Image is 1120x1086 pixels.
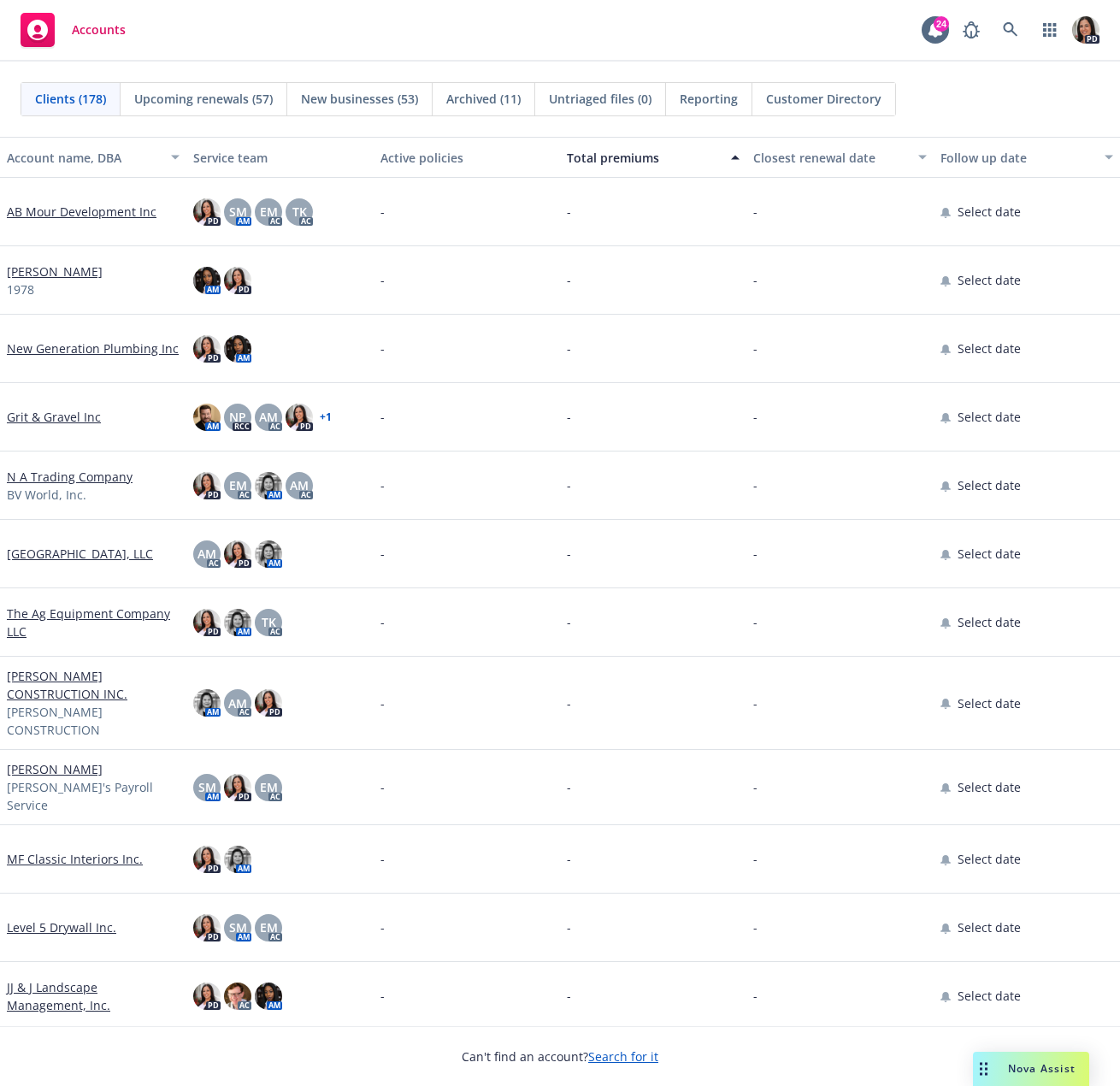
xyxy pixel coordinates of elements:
[567,918,571,936] span: -
[380,694,385,712] span: -
[567,545,571,563] span: -
[973,1052,994,1086] div: Drag to move
[193,149,366,167] div: Service team
[753,271,757,289] span: -
[958,694,1021,712] span: Select date
[197,545,216,563] span: AM
[255,689,282,717] img: photo
[993,13,1028,47] a: Search
[567,850,571,868] span: -
[229,918,247,936] span: SM
[7,703,180,739] span: [PERSON_NAME] CONSTRUCTION
[224,335,251,363] img: photo
[7,778,180,814] span: [PERSON_NAME]'s Payroll Service
[973,1052,1089,1086] button: Nova Assist
[262,613,276,631] span: TK
[958,271,1021,289] span: Select date
[753,203,757,221] span: -
[567,778,571,796] span: -
[958,613,1021,631] span: Select date
[958,339,1021,357] span: Select date
[260,203,278,221] span: EM
[224,609,251,636] img: photo
[228,694,247,712] span: AM
[260,918,278,936] span: EM
[198,778,216,796] span: SM
[224,774,251,801] img: photo
[746,137,933,178] button: Closest renewal date
[374,137,560,178] button: Active policies
[224,846,251,873] img: photo
[7,760,103,778] a: [PERSON_NAME]
[193,472,221,499] img: photo
[753,850,757,868] span: -
[766,90,881,108] span: Customer Directory
[186,137,373,178] button: Service team
[255,540,282,568] img: photo
[753,476,757,494] span: -
[193,404,221,431] img: photo
[7,280,34,298] span: 1978
[320,412,332,422] a: + 1
[958,545,1021,563] span: Select date
[753,694,757,712] span: -
[255,983,282,1010] img: photo
[224,983,251,1010] img: photo
[934,137,1120,178] button: Follow up date
[753,918,757,936] span: -
[193,198,221,226] img: photo
[229,476,247,494] span: EM
[567,149,721,167] div: Total premiums
[958,850,1021,868] span: Select date
[753,545,757,563] span: -
[380,149,553,167] div: Active policies
[446,90,521,108] span: Archived (11)
[940,149,1094,167] div: Follow up date
[462,1048,658,1065] span: Can't find an account?
[1033,13,1067,47] a: Switch app
[560,137,746,178] button: Total premiums
[567,408,571,426] span: -
[286,404,313,431] img: photo
[753,149,907,167] div: Closest renewal date
[224,540,251,568] img: photo
[549,90,651,108] span: Untriaged files (0)
[193,983,221,1010] img: photo
[380,918,385,936] span: -
[193,689,221,717] img: photo
[380,476,385,494] span: -
[292,203,307,221] span: TK
[753,613,757,631] span: -
[567,987,571,1005] span: -
[380,339,385,357] span: -
[35,90,106,108] span: Clients (178)
[7,545,153,563] a: [GEOGRAPHIC_DATA], LLC
[259,408,278,426] span: AM
[958,987,1021,1005] span: Select date
[753,408,757,426] span: -
[229,203,247,221] span: SM
[255,472,282,499] img: photo
[7,605,180,640] a: The Ag Equipment Company LLC
[380,203,385,221] span: -
[7,149,161,167] div: Account name, DBA
[193,914,221,941] img: photo
[380,271,385,289] span: -
[7,468,133,486] a: N A Trading Company
[567,476,571,494] span: -
[380,850,385,868] span: -
[7,203,156,221] a: AB Mour Development Inc
[958,408,1021,426] span: Select date
[954,13,988,47] a: Report a Bug
[229,408,246,426] span: NP
[290,476,309,494] span: AM
[1072,16,1099,44] img: photo
[7,263,103,280] a: [PERSON_NAME]
[380,545,385,563] span: -
[588,1048,658,1065] a: Search for it
[7,486,86,504] span: BV World, Inc.
[260,778,278,796] span: EM
[224,267,251,294] img: photo
[72,23,126,37] span: Accounts
[380,408,385,426] span: -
